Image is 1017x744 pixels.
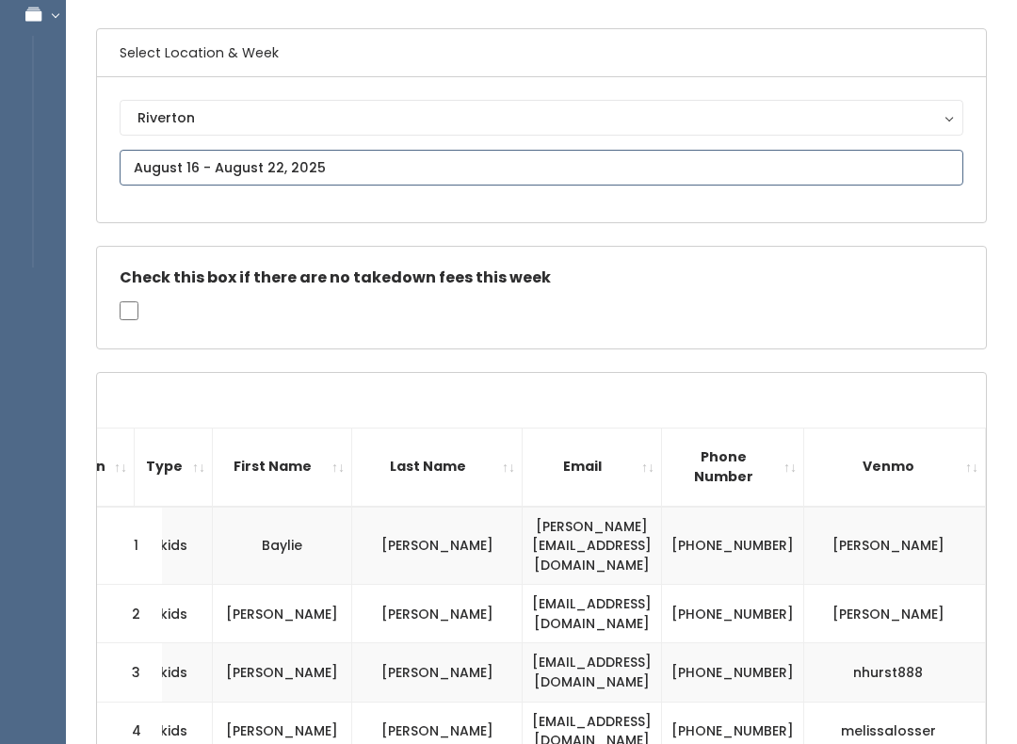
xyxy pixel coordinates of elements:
td: [PERSON_NAME] [352,643,523,702]
td: [PERSON_NAME] [352,507,523,585]
td: [PERSON_NAME] [804,507,986,585]
th: First Name: activate to sort column ascending [213,428,352,506]
th: Type: activate to sort column ascending [135,428,213,506]
td: [PHONE_NUMBER] [662,585,804,643]
td: [PERSON_NAME] [213,643,352,702]
button: Riverton [120,100,963,136]
td: [PERSON_NAME] [804,585,986,643]
th: Last Name: activate to sort column ascending [352,428,523,506]
td: [EMAIL_ADDRESS][DOMAIN_NAME] [523,585,662,643]
th: Email: activate to sort column ascending [523,428,662,506]
div: Riverton [137,107,945,128]
h5: Check this box if there are no takedown fees this week [120,269,963,286]
td: 2 [97,585,163,643]
td: kids [135,643,213,702]
td: [PHONE_NUMBER] [662,507,804,585]
td: [PHONE_NUMBER] [662,643,804,702]
td: [PERSON_NAME] [213,585,352,643]
td: 1 [97,507,163,585]
h6: Select Location & Week [97,29,986,77]
td: [EMAIL_ADDRESS][DOMAIN_NAME] [523,643,662,702]
td: kids [135,507,213,585]
td: Baylie [213,507,352,585]
th: Venmo: activate to sort column ascending [804,428,986,506]
td: kids [135,585,213,643]
td: 3 [97,643,163,702]
td: [PERSON_NAME] [352,585,523,643]
input: August 16 - August 22, 2025 [120,150,963,186]
td: [PERSON_NAME][EMAIL_ADDRESS][DOMAIN_NAME] [523,507,662,585]
th: Phone Number: activate to sort column ascending [662,428,804,506]
td: nhurst888 [804,643,986,702]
